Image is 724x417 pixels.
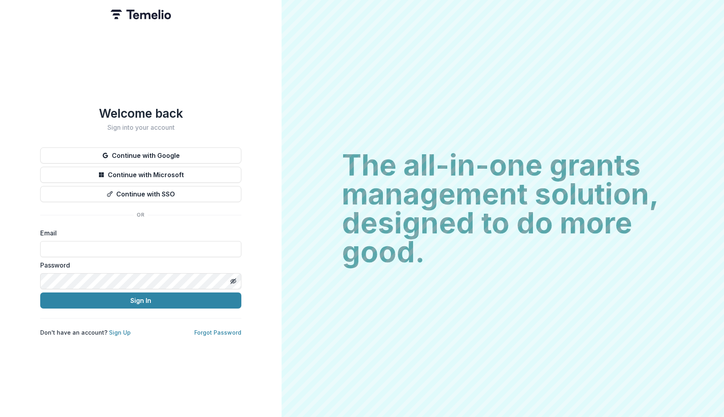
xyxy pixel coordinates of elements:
[40,147,241,164] button: Continue with Google
[40,167,241,183] button: Continue with Microsoft
[109,329,131,336] a: Sign Up
[40,292,241,309] button: Sign In
[227,275,240,288] button: Toggle password visibility
[40,328,131,337] p: Don't have an account?
[40,186,241,202] button: Continue with SSO
[40,106,241,121] h1: Welcome back
[40,228,237,238] label: Email
[40,260,237,270] label: Password
[40,124,241,131] h2: Sign into your account
[194,329,241,336] a: Forgot Password
[111,10,171,19] img: Temelio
